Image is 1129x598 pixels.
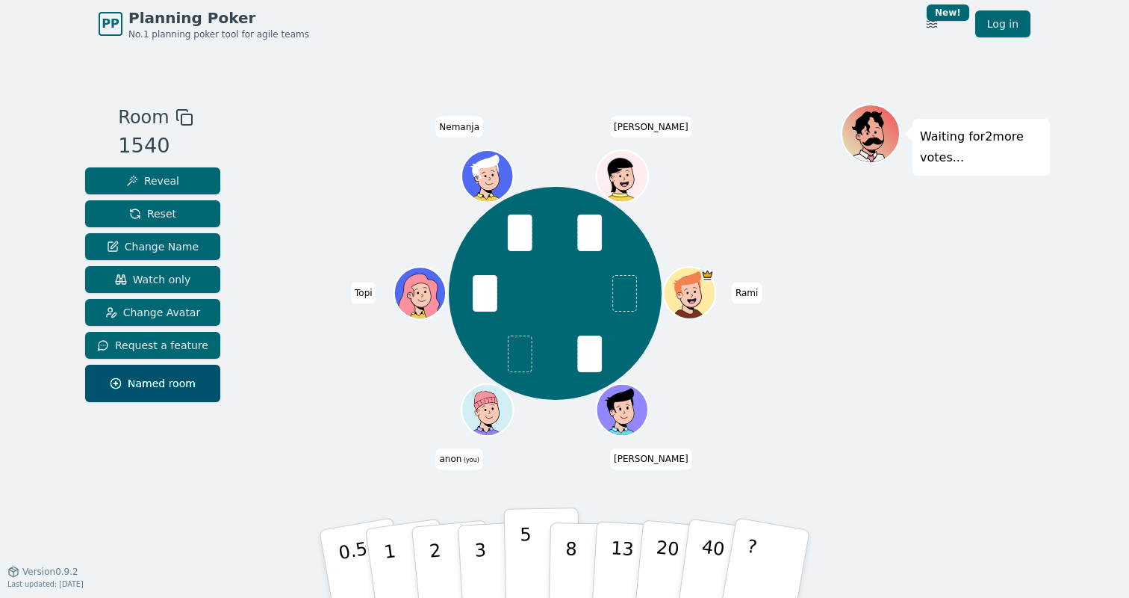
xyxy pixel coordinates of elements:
span: Request a feature [97,338,208,353]
button: Named room [85,365,220,402]
button: Request a feature [85,332,220,359]
button: Change Avatar [85,299,220,326]
span: Click to change your name [732,283,762,303]
span: Planning Poker [128,7,309,28]
button: Click to change your avatar [464,386,512,434]
p: Waiting for 2 more votes... [920,126,1042,168]
button: New! [918,10,945,37]
span: Room [118,104,169,131]
span: No.1 planning poker tool for agile teams [128,28,309,40]
button: Reveal [85,167,220,194]
span: Reset [129,206,176,221]
button: Version0.9.2 [7,566,78,578]
button: Reset [85,200,220,227]
a: PPPlanning PokerNo.1 planning poker tool for agile teams [99,7,309,40]
span: Change Name [107,239,199,254]
span: Watch only [115,272,191,287]
span: (you) [461,457,479,464]
span: Version 0.9.2 [22,566,78,578]
span: PP [102,15,119,33]
button: Change Name [85,233,220,260]
span: Named room [110,376,196,391]
span: Click to change your name [435,449,482,470]
span: Last updated: [DATE] [7,580,84,588]
span: Click to change your name [351,283,376,303]
div: New! [927,4,969,21]
span: Reveal [126,173,179,188]
div: 1540 [118,131,193,161]
span: Click to change your name [435,117,483,138]
span: Rami is the host [701,269,714,282]
span: Click to change your name [610,449,692,470]
a: Log in [975,10,1030,37]
button: Watch only [85,266,220,293]
span: Click to change your name [610,117,692,138]
span: Change Avatar [105,305,201,320]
